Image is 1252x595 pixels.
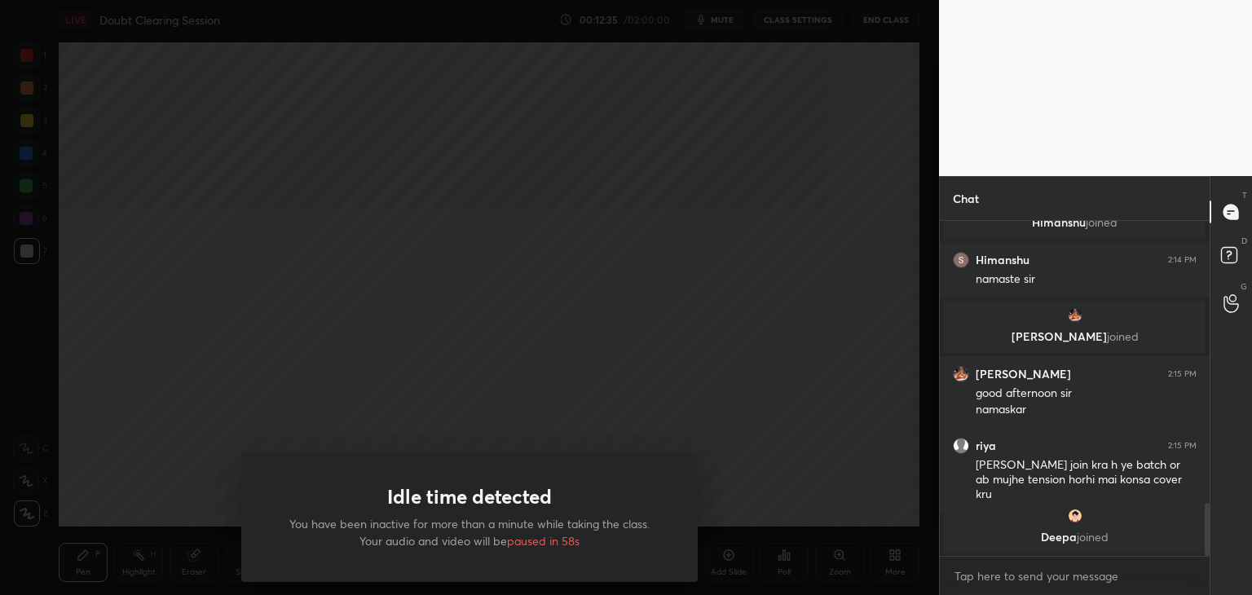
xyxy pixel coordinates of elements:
[976,402,1197,418] div: namaskar
[280,515,659,549] p: You have been inactive for more than a minute while taking the class. Your audio and video will be
[940,177,992,220] p: Chat
[940,221,1210,557] div: grid
[1168,255,1197,265] div: 2:14 PM
[1077,529,1109,544] span: joined
[976,271,1197,288] div: namaste sir
[1241,280,1247,293] p: G
[953,438,969,454] img: default.png
[1067,307,1083,324] img: c38383dbcbc34ac895f10c75d4c70f33.jpg
[1241,235,1247,247] p: D
[954,330,1196,343] p: [PERSON_NAME]
[507,533,580,549] span: paused in 58s
[1168,369,1197,379] div: 2:15 PM
[976,253,1029,267] h6: Himanshu
[976,386,1197,402] div: good afternoon sir
[976,439,996,453] h6: riya
[953,252,969,268] img: 6cfef72f3a514915b2cf2e7f2bfae50b.jpg
[1107,328,1139,344] span: joined
[953,366,969,382] img: c38383dbcbc34ac895f10c75d4c70f33.jpg
[387,485,552,509] h1: Idle time detected
[1242,189,1247,201] p: T
[976,457,1197,503] div: [PERSON_NAME] join kra h ye batch or ab mujhe tension horhi mai konsa cover kru
[976,367,1071,381] h6: [PERSON_NAME]
[1067,508,1083,524] img: 11679915_8A25A008-7B21-4014-B01B-653364CED89A.png
[1168,441,1197,451] div: 2:15 PM
[954,531,1196,544] p: Deepa
[954,216,1196,229] p: Himanshu
[1086,214,1118,230] span: joined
